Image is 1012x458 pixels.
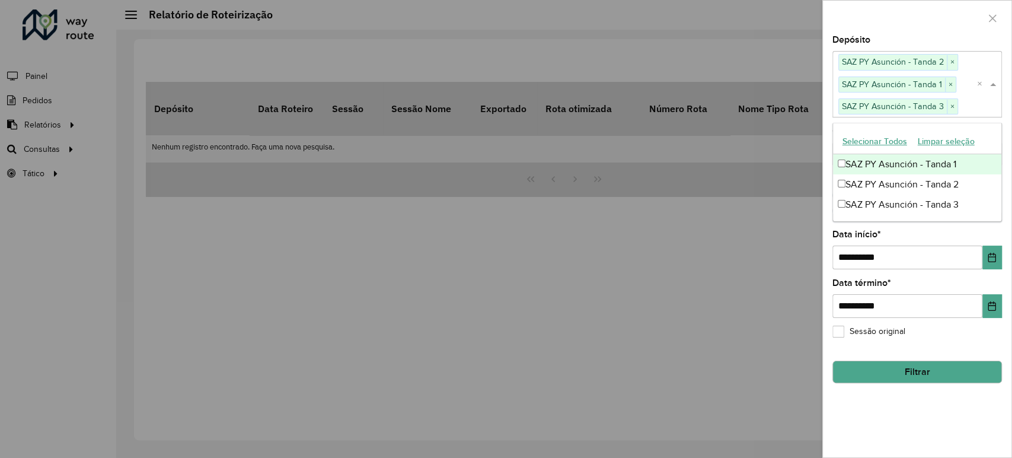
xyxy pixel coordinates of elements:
button: Choose Date [982,294,1002,318]
button: Filtrar [832,361,1002,383]
label: Sessão original [832,325,905,338]
span: SAZ PY Asunción - Tanda 1 [839,77,945,91]
button: Selecionar Todos [837,132,912,151]
div: SAZ PY Asunción - Tanda 1 [833,154,1001,174]
label: Data término [832,276,891,290]
ng-dropdown-panel: Options list [832,123,1002,222]
span: × [947,55,957,69]
span: Clear all [977,77,987,91]
span: × [945,78,956,92]
span: × [947,100,957,114]
div: SAZ PY Asunción - Tanda 2 [833,174,1001,195]
span: SAZ PY Asunción - Tanda 3 [839,99,947,113]
div: SAZ PY Asunción - Tanda 3 [833,195,1001,215]
span: SAZ PY Asunción - Tanda 2 [839,55,947,69]
button: Limpar seleção [912,132,980,151]
label: Depósito [832,33,870,47]
label: Data início [832,227,881,241]
button: Choose Date [982,246,1002,269]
